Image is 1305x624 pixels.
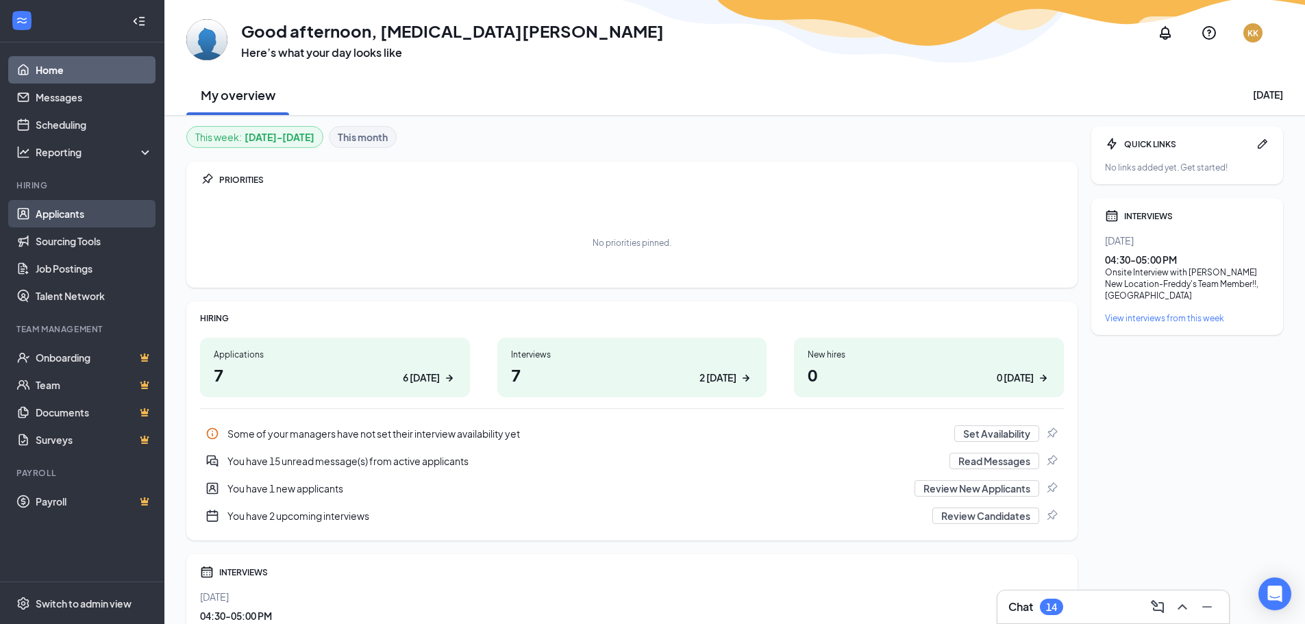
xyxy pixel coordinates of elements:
[808,349,1050,360] div: New hires
[36,56,153,84] a: Home
[186,19,227,60] img: Kyra Kannegieter
[1256,137,1269,151] svg: Pen
[206,509,219,523] svg: CalendarNew
[36,371,153,399] a: TeamCrown
[16,467,150,479] div: Payroll
[1258,577,1291,610] div: Open Intercom Messenger
[1157,25,1173,41] svg: Notifications
[36,426,153,453] a: SurveysCrown
[206,482,219,495] svg: UserEntity
[227,482,906,495] div: You have 1 new applicants
[1201,25,1217,41] svg: QuestionInfo
[739,371,753,385] svg: ArrowRight
[403,371,440,385] div: 6 [DATE]
[511,363,754,386] h1: 7
[338,129,388,145] b: This month
[200,173,214,186] svg: Pin
[1105,162,1269,173] div: No links added yet. Get started!
[214,363,456,386] h1: 7
[1149,599,1166,615] svg: ComposeMessage
[497,338,767,397] a: Interviews72 [DATE]ArrowRight
[206,454,219,468] svg: DoubleChatActive
[200,475,1064,502] div: You have 1 new applicants
[699,371,736,385] div: 2 [DATE]
[200,502,1064,529] a: CalendarNewYou have 2 upcoming interviewsReview CandidatesPin
[227,427,946,440] div: Some of your managers have not set their interview availability yet
[1105,278,1269,301] div: New Location-Freddy's Team Member!! , [GEOGRAPHIC_DATA]
[593,237,671,249] div: No priorities pinned.
[36,488,153,515] a: PayrollCrown
[1105,209,1119,223] svg: Calendar
[36,597,132,610] div: Switch to admin view
[36,111,153,138] a: Scheduling
[200,447,1064,475] a: DoubleChatActiveYou have 15 unread message(s) from active applicantsRead MessagesPin
[932,508,1039,524] button: Review Candidates
[443,371,456,385] svg: ArrowRight
[1124,138,1250,150] div: QUICK LINKS
[227,509,924,523] div: You have 2 upcoming interviews
[1105,312,1269,324] a: View interviews from this week
[915,480,1039,497] button: Review New Applicants
[1036,371,1050,385] svg: ArrowRight
[36,344,153,371] a: OnboardingCrown
[245,129,314,145] b: [DATE] - [DATE]
[200,338,470,397] a: Applications76 [DATE]ArrowRight
[1124,210,1269,222] div: INTERVIEWS
[15,14,29,27] svg: WorkstreamLogo
[794,338,1064,397] a: New hires00 [DATE]ArrowRight
[1247,27,1258,39] div: KK
[1008,599,1033,614] h3: Chat
[200,590,1064,603] div: [DATE]
[200,609,1064,623] div: 04:30 - 05:00 PM
[219,566,1064,578] div: INTERVIEWS
[200,447,1064,475] div: You have 15 unread message(s) from active applicants
[241,45,664,60] h3: Here’s what your day looks like
[36,84,153,111] a: Messages
[949,453,1039,469] button: Read Messages
[200,420,1064,447] div: Some of your managers have not set their interview availability yet
[1045,427,1058,440] svg: Pin
[132,14,146,28] svg: Collapse
[200,420,1064,447] a: InfoSome of your managers have not set their interview availability yetSet AvailabilityPin
[1171,596,1193,618] button: ChevronUp
[36,227,153,255] a: Sourcing Tools
[1105,253,1269,266] div: 04:30 - 05:00 PM
[1196,596,1218,618] button: Minimize
[36,200,153,227] a: Applicants
[219,174,1064,186] div: PRIORITIES
[195,129,314,145] div: This week :
[36,255,153,282] a: Job Postings
[1105,137,1119,151] svg: Bolt
[1253,88,1283,101] div: [DATE]
[16,323,150,335] div: Team Management
[200,565,214,579] svg: Calendar
[200,475,1064,502] a: UserEntityYou have 1 new applicantsReview New ApplicantsPin
[214,349,456,360] div: Applications
[1045,454,1058,468] svg: Pin
[954,425,1039,442] button: Set Availability
[16,179,150,191] div: Hiring
[511,349,754,360] div: Interviews
[200,502,1064,529] div: You have 2 upcoming interviews
[1174,599,1191,615] svg: ChevronUp
[241,19,664,42] h1: Good afternoon, [MEDICAL_DATA][PERSON_NAME]
[1105,266,1269,278] div: Onsite Interview with [PERSON_NAME]
[36,399,153,426] a: DocumentsCrown
[16,597,30,610] svg: Settings
[16,145,30,159] svg: Analysis
[1046,601,1057,613] div: 14
[808,363,1050,386] h1: 0
[1045,509,1058,523] svg: Pin
[227,454,941,468] div: You have 15 unread message(s) from active applicants
[1045,482,1058,495] svg: Pin
[201,86,275,103] h2: My overview
[997,371,1034,385] div: 0 [DATE]
[36,282,153,310] a: Talent Network
[206,427,219,440] svg: Info
[36,145,153,159] div: Reporting
[1105,234,1269,247] div: [DATE]
[200,312,1064,324] div: HIRING
[1199,599,1215,615] svg: Minimize
[1147,596,1169,618] button: ComposeMessage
